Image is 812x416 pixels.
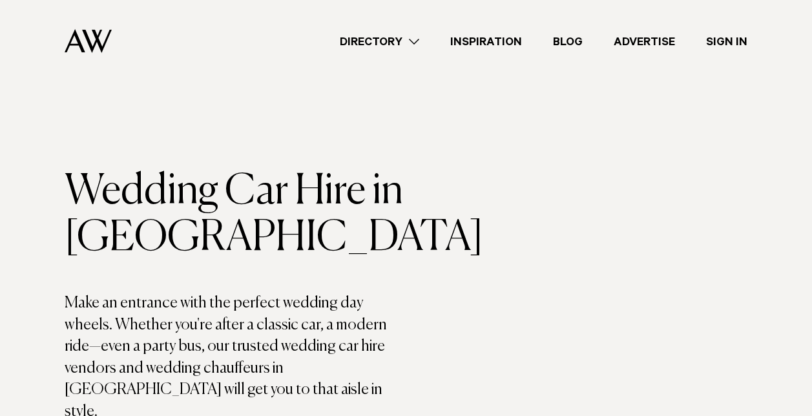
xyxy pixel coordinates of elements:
[324,33,435,50] a: Directory
[65,169,406,262] h1: Wedding Car Hire in [GEOGRAPHIC_DATA]
[435,33,537,50] a: Inspiration
[598,33,691,50] a: Advertise
[691,33,763,50] a: Sign In
[537,33,598,50] a: Blog
[65,29,112,53] img: Auckland Weddings Logo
